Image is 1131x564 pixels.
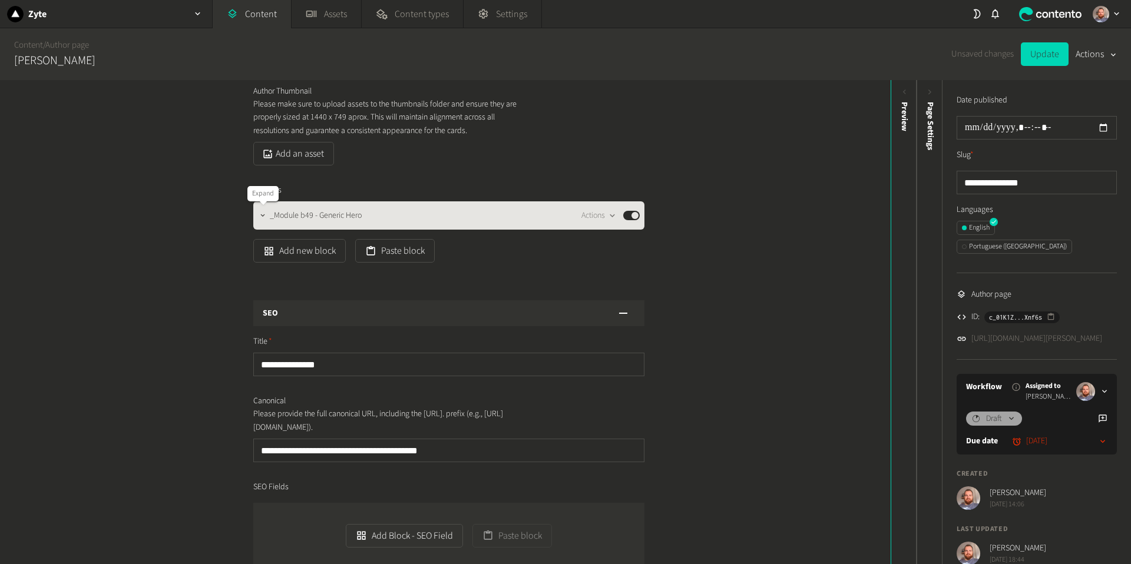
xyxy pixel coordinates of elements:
span: _Module b49 - Generic Hero [270,210,362,222]
button: Portuguese ([GEOGRAPHIC_DATA]) [957,240,1072,254]
div: Portuguese ([GEOGRAPHIC_DATA]) [962,241,1067,252]
span: Author page [971,288,1011,301]
button: Draft [966,412,1022,426]
span: [PERSON_NAME] [1026,392,1072,402]
div: Preview [898,102,911,131]
img: Erik Galiana Farell [957,486,980,510]
span: Draft [986,413,1002,425]
span: [PERSON_NAME] [990,542,1046,555]
div: English [962,223,990,233]
p: Please make sure to upload assets to the thumbnails folder and ensure they are properly sized at ... [253,98,521,137]
span: Page Settings [924,102,937,150]
span: / [43,39,45,51]
span: c_01K1Z...Xnf6s [989,312,1042,323]
span: [DATE] 14:06 [990,499,1046,510]
span: SEO Fields [253,481,289,493]
label: Due date [966,435,998,447]
span: ID: [971,311,980,323]
button: Update [1021,42,1069,66]
img: Zyte [7,6,24,22]
span: Assigned to [1026,381,1072,392]
span: Unsaved changes [951,48,1014,61]
button: Paste block [355,239,435,263]
button: Add new block [253,239,346,263]
button: Add Block - SEO Field [346,524,463,548]
span: Canonical [253,395,286,407]
span: Title [253,336,272,348]
button: c_01K1Z...Xnf6s [984,311,1060,323]
button: Actions [581,208,616,223]
h4: Created [957,469,1117,479]
span: [PERSON_NAME] [990,487,1046,499]
h2: [PERSON_NAME] [14,52,95,69]
span: Content types [395,7,449,21]
button: English [957,221,995,235]
h4: Last updated [957,524,1117,535]
label: Slug [957,149,974,161]
img: Erik Galiana Farell [1076,382,1095,401]
label: Date published [957,94,1007,107]
label: Languages [957,204,1117,216]
a: Author page [45,39,89,51]
h2: Zyte [28,7,47,21]
span: Modules [253,184,282,197]
img: Erik Galiana Farell [1093,6,1109,22]
time: [DATE] [1026,435,1047,447]
h3: SEO [263,307,278,320]
p: Please provide the full canonical URL, including the [URL]. prefix (e.g., [URL][DOMAIN_NAME]). [253,407,521,434]
div: Expand [247,186,279,201]
button: Paste block [472,524,552,548]
a: Workflow [966,381,1002,393]
button: Add an asset [253,142,334,165]
a: Content [14,39,43,51]
a: [URL][DOMAIN_NAME][PERSON_NAME] [971,333,1102,345]
button: Actions [1076,42,1117,66]
span: Author Thumbnail [253,85,312,98]
span: Settings [496,7,527,21]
